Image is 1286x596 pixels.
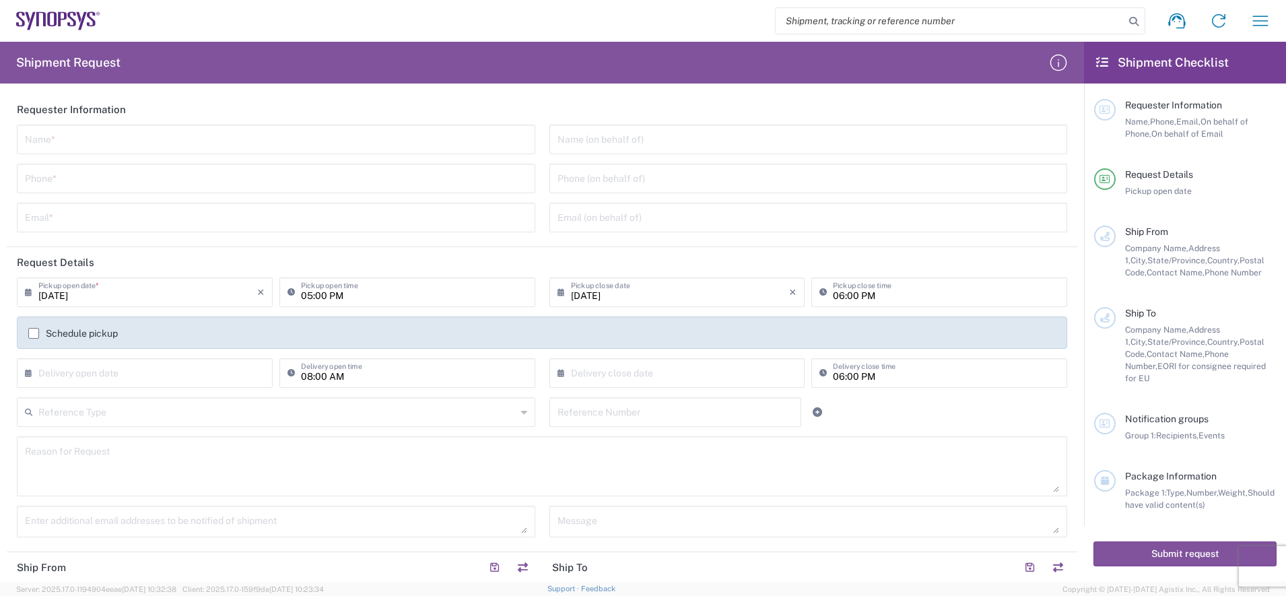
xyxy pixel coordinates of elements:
[1125,100,1222,110] span: Requester Information
[17,561,66,574] h2: Ship From
[122,585,176,593] span: [DATE] 10:32:38
[16,585,176,593] span: Server: 2025.17.0-1194904eeae
[257,282,265,303] i: ×
[1125,361,1266,383] span: EORI for consignee required for EU
[1205,267,1262,277] span: Phone Number
[1125,308,1156,319] span: Ship To
[789,282,797,303] i: ×
[269,585,324,593] span: [DATE] 10:23:34
[1125,169,1193,180] span: Request Details
[547,585,581,593] a: Support
[1125,226,1168,237] span: Ship From
[1093,541,1277,566] button: Submit request
[1198,430,1225,440] span: Events
[16,55,121,71] h2: Shipment Request
[1125,243,1188,253] span: Company Name,
[581,585,615,593] a: Feedback
[552,561,588,574] h2: Ship To
[1125,430,1156,440] span: Group 1:
[1062,583,1270,595] span: Copyright © [DATE]-[DATE] Agistix Inc., All Rights Reserved
[1218,488,1248,498] span: Weight,
[1125,186,1192,196] span: Pickup open date
[1096,55,1229,71] h2: Shipment Checklist
[1186,488,1218,498] span: Number,
[1150,117,1176,127] span: Phone,
[17,103,126,117] h2: Requester Information
[17,256,94,269] h2: Request Details
[1125,413,1209,424] span: Notification groups
[1176,117,1200,127] span: Email,
[1130,255,1147,265] span: City,
[1166,488,1186,498] span: Type,
[1147,349,1205,359] span: Contact Name,
[1125,117,1150,127] span: Name,
[28,328,118,339] label: Schedule pickup
[1147,337,1207,347] span: State/Province,
[1207,255,1240,265] span: Country,
[1125,488,1166,498] span: Package 1:
[182,585,324,593] span: Client: 2025.17.0-159f9de
[1147,267,1205,277] span: Contact Name,
[1125,471,1217,482] span: Package Information
[1147,255,1207,265] span: State/Province,
[1151,129,1223,139] span: On behalf of Email
[1156,430,1198,440] span: Recipients,
[1207,337,1240,347] span: Country,
[1125,325,1188,335] span: Company Name,
[776,8,1124,34] input: Shipment, tracking or reference number
[1130,337,1147,347] span: City,
[808,403,827,422] a: Add Reference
